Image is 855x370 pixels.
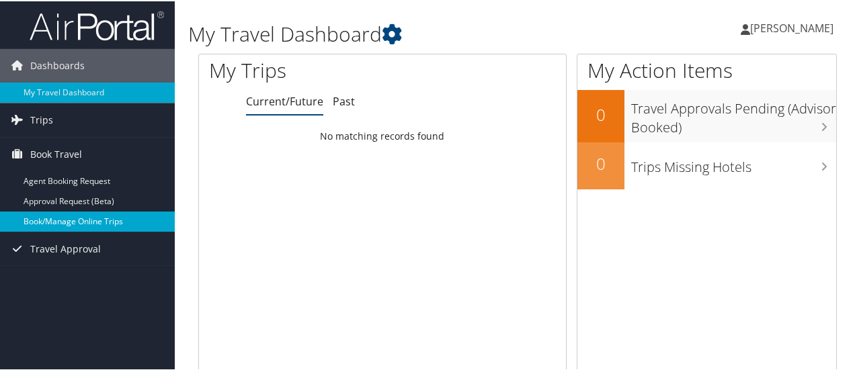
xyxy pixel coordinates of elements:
[577,55,836,83] h1: My Action Items
[246,93,323,107] a: Current/Future
[577,141,836,188] a: 0Trips Missing Hotels
[577,102,624,125] h2: 0
[741,7,847,47] a: [PERSON_NAME]
[199,123,566,147] td: No matching records found
[577,151,624,174] h2: 0
[30,136,82,170] span: Book Travel
[631,91,836,136] h3: Travel Approvals Pending (Advisor Booked)
[30,48,85,81] span: Dashboards
[750,19,833,34] span: [PERSON_NAME]
[333,93,355,107] a: Past
[30,9,164,40] img: airportal-logo.png
[188,19,627,47] h1: My Travel Dashboard
[631,150,836,175] h3: Trips Missing Hotels
[30,102,53,136] span: Trips
[577,89,836,140] a: 0Travel Approvals Pending (Advisor Booked)
[209,55,403,83] h1: My Trips
[30,231,101,265] span: Travel Approval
